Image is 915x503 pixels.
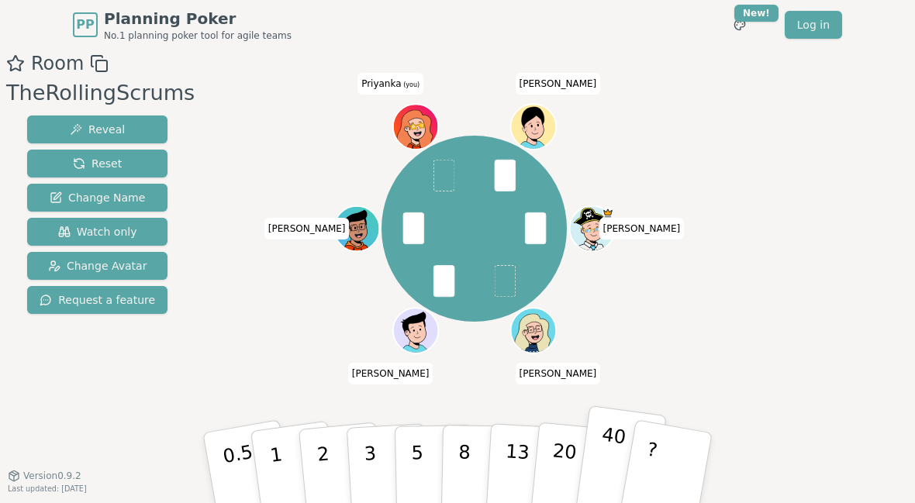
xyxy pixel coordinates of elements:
[357,73,423,95] span: Click to change your name
[76,16,94,34] span: PP
[27,150,167,177] button: Reset
[8,484,87,493] span: Last updated: [DATE]
[348,363,433,384] span: Click to change your name
[27,184,167,212] button: Change Name
[23,470,81,482] span: Version 0.9.2
[516,363,601,384] span: Click to change your name
[48,258,147,274] span: Change Avatar
[516,73,601,95] span: Click to change your name
[27,286,167,314] button: Request a feature
[394,105,437,148] button: Click to change your avatar
[602,207,613,219] span: Samuel is the host
[726,11,754,39] button: New!
[104,29,292,42] span: No.1 planning poker tool for agile teams
[104,8,292,29] span: Planning Poker
[73,156,122,171] span: Reset
[31,50,84,78] span: Room
[73,8,292,42] a: PPPlanning PokerNo.1 planning poker tool for agile teams
[599,218,685,239] span: Click to change your name
[402,81,420,88] span: (you)
[40,292,155,308] span: Request a feature
[6,50,25,78] button: Add as favourite
[58,224,137,239] span: Watch only
[8,470,81,482] button: Version0.9.2
[50,190,145,205] span: Change Name
[27,252,167,280] button: Change Avatar
[264,218,350,239] span: Click to change your name
[734,5,779,22] div: New!
[6,78,195,109] div: TheRollingScrums
[785,11,842,39] a: Log in
[70,122,125,137] span: Reveal
[27,218,167,246] button: Watch only
[27,115,167,143] button: Reveal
